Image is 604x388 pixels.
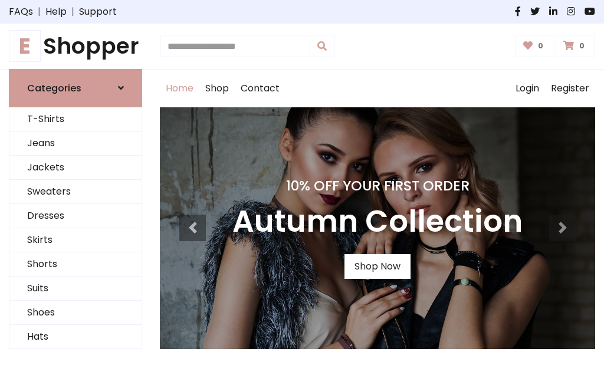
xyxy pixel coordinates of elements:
a: Shop Now [344,254,411,279]
h1: Shopper [9,33,142,60]
a: Skirts [9,228,142,252]
a: Login [510,70,545,107]
a: Support [79,5,117,19]
a: Hats [9,325,142,349]
span: 0 [576,41,587,51]
a: Shoes [9,301,142,325]
a: 0 [556,35,595,57]
a: 0 [516,35,554,57]
span: E [9,30,41,62]
h4: 10% Off Your First Order [232,177,523,194]
a: EShopper [9,33,142,60]
h6: Categories [27,83,81,94]
span: | [67,5,79,19]
a: Help [45,5,67,19]
a: T-Shirts [9,107,142,131]
a: Contact [235,70,285,107]
a: Shorts [9,252,142,277]
a: FAQs [9,5,33,19]
a: Shop [199,70,235,107]
span: 0 [535,41,546,51]
h3: Autumn Collection [232,203,523,240]
span: | [33,5,45,19]
a: Sweaters [9,180,142,204]
a: Suits [9,277,142,301]
a: Home [160,70,199,107]
a: Jeans [9,131,142,156]
a: Dresses [9,204,142,228]
a: Categories [9,69,142,107]
a: Jackets [9,156,142,180]
a: Register [545,70,595,107]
